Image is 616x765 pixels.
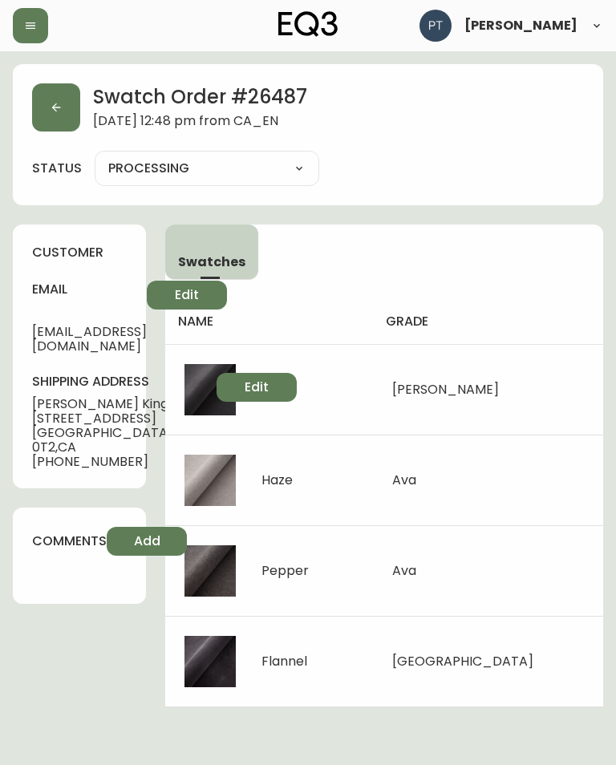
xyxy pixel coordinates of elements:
h4: name [178,313,360,330]
span: [DATE] 12:48 pm from CA_EN [93,114,307,132]
h2: Swatch Order # 26487 [93,83,307,114]
h4: customer [32,244,127,261]
span: [PERSON_NAME] King [32,397,217,411]
img: logo [278,11,338,37]
button: Edit [217,373,297,402]
button: Edit [147,281,227,310]
span: [EMAIL_ADDRESS][DOMAIN_NAME] [32,325,147,354]
span: [GEOGRAPHIC_DATA] , ON , K1S 0T2 , CA [32,426,217,455]
div: Haze [261,473,293,488]
img: 07c9338c-f67a-4e1d-a5a9-326643215ad9.jpg-thumb.jpg [184,545,236,597]
span: Swatches [178,253,245,270]
span: Edit [175,286,199,304]
span: Add [134,532,160,550]
h4: comments [32,532,107,550]
span: [PERSON_NAME] [392,380,499,399]
span: Edit [245,378,269,396]
h4: email [32,281,147,298]
h4: shipping address [32,373,217,391]
div: Pepper [261,564,309,578]
span: Ava [392,561,416,580]
h4: grade [386,313,590,330]
span: Ava [392,471,416,489]
img: ccb906c6-3c9c-46aa-a9f5-742c37e2cea8.jpg-thumb.jpg [184,455,236,506]
img: 0b019a5c-3f24-45a7-8337-144f97f7d527.jpg-thumb.jpg [184,364,236,415]
span: [GEOGRAPHIC_DATA] [392,652,533,670]
div: Flannel [261,654,307,669]
span: [PERSON_NAME] [464,19,577,32]
label: status [32,160,82,177]
span: [PHONE_NUMBER] [32,455,217,469]
img: 986dcd8e1aab7847125929f325458823 [419,10,452,42]
span: [STREET_ADDRESS] [32,411,217,426]
button: Add [107,527,187,556]
img: 5d7d8119-8798-4875-8e26-cb51d847e443.jpg-thumb.jpg [184,636,236,687]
